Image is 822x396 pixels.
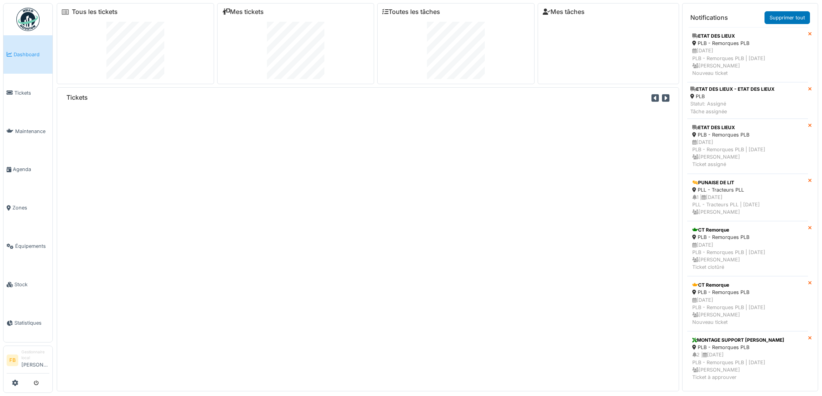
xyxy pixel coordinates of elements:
span: Zones [12,204,49,211]
a: Statistiques [3,304,52,342]
div: PUNAISE DE LIT [692,179,803,186]
div: PLB - Remorques PLB [692,289,803,296]
span: Dashboard [14,51,49,58]
div: CT Remorque [692,282,803,289]
div: PLB - Remorques PLB [692,40,803,47]
div: MONTAGE SUPPORT [PERSON_NAME] [692,337,803,344]
h6: Tickets [66,94,88,101]
div: CT Remorque [692,227,803,233]
a: Toutes les tâches [382,8,440,16]
a: Mes tâches [543,8,585,16]
a: FB Gestionnaire local[PERSON_NAME] [7,349,49,374]
a: CT Remorque PLB - Remorques PLB [DATE]PLB - Remorques PLB | [DATE] [PERSON_NAME]Nouveau ticket [687,276,808,331]
div: PLB - Remorques PLB [692,131,803,138]
a: Supprimer tout [765,11,810,24]
span: Statistiques [14,319,49,327]
a: MONTAGE SUPPORT [PERSON_NAME] PLB - Remorques PLB 2 |[DATE]PLB - Remorques PLB | [DATE] [PERSON_N... [687,331,808,386]
div: [DATE] PLB - Remorques PLB | [DATE] [PERSON_NAME] Ticket assigné [692,138,803,168]
a: ETAT DES LIEUX PLB - Remorques PLB [DATE]PLB - Remorques PLB | [DATE] [PERSON_NAME]Nouveau ticket [687,27,808,82]
div: Statut: Assigné Tâche assignée [690,100,775,115]
a: Dashboard [3,35,52,74]
div: [DATE] PLB - Remorques PLB | [DATE] [PERSON_NAME] Nouveau ticket [692,296,803,326]
div: PLB [690,93,775,100]
div: PLB - Remorques PLB [692,344,803,351]
div: [DATE] PLB - Remorques PLB | [DATE] [PERSON_NAME] Ticket clotûré [692,241,803,271]
a: Tickets [3,74,52,112]
h6: Notifications [690,14,728,21]
div: Gestionnaire local [21,349,49,361]
span: Stock [14,281,49,288]
li: FB [7,354,18,366]
span: Équipements [15,242,49,250]
a: ETAT DES LIEUX PLB - Remorques PLB [DATE]PLB - Remorques PLB | [DATE] [PERSON_NAME]Ticket assigné [687,119,808,174]
span: Tickets [14,89,49,97]
a: Mes tickets [222,8,264,16]
span: Maintenance [15,128,49,135]
a: Agenda [3,150,52,189]
a: ETAT DES LIEUX - ETAT DES LIEUX PLB Statut: AssignéTâche assignée [687,82,808,119]
a: Stock [3,265,52,304]
span: Agenda [13,166,49,173]
div: ETAT DES LIEUX [692,124,803,131]
div: 1 | [DATE] PLL - Tracteurs PLL | [DATE] [PERSON_NAME] [692,194,803,216]
img: Badge_color-CXgf-gQk.svg [16,8,40,31]
a: PUNAISE DE LIT PLL - Tracteurs PLL 1 |[DATE]PLL - Tracteurs PLL | [DATE] [PERSON_NAME] [687,174,808,221]
a: CT Remorque PLB - Remorques PLB [DATE]PLB - Remorques PLB | [DATE] [PERSON_NAME]Ticket clotûré [687,221,808,276]
div: 2 | [DATE] PLB - Remorques PLB | [DATE] [PERSON_NAME] Ticket à approuver [692,351,803,381]
div: ETAT DES LIEUX - ETAT DES LIEUX [690,86,775,93]
div: PLB - Remorques PLB [692,233,803,241]
div: [DATE] PLB - Remorques PLB | [DATE] [PERSON_NAME] Nouveau ticket [692,47,803,77]
a: Zones [3,189,52,227]
a: Tous les tickets [72,8,118,16]
div: PLL - Tracteurs PLL [692,186,803,194]
a: Équipements [3,227,52,265]
div: ETAT DES LIEUX [692,33,803,40]
a: Maintenance [3,112,52,150]
li: [PERSON_NAME] [21,349,49,372]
